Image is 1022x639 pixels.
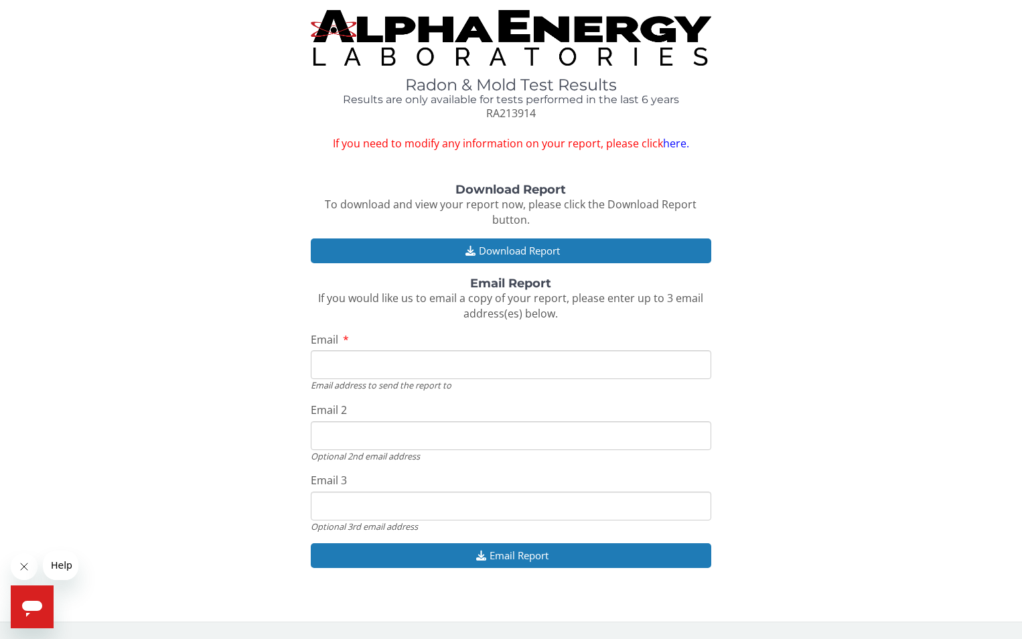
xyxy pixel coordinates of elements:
[455,182,566,197] strong: Download Report
[663,136,689,151] a: here.
[311,332,338,347] span: Email
[470,276,551,291] strong: Email Report
[311,473,347,488] span: Email 3
[11,585,54,628] iframe: Button to launch messaging window
[486,106,536,121] span: RA213914
[311,403,347,417] span: Email 2
[311,136,711,151] span: If you need to modify any information on your report, please click
[11,553,38,580] iframe: Close message
[311,94,711,106] h4: Results are only available for tests performed in the last 6 years
[311,238,711,263] button: Download Report
[311,520,711,532] div: Optional 3rd email address
[43,551,78,580] iframe: Message from company
[318,291,703,321] span: If you would like us to email a copy of your report, please enter up to 3 email address(es) below.
[311,379,711,391] div: Email address to send the report to
[325,197,697,227] span: To download and view your report now, please click the Download Report button.
[311,76,711,94] h1: Radon & Mold Test Results
[311,543,711,568] button: Email Report
[311,450,711,462] div: Optional 2nd email address
[311,10,711,66] img: TightCrop.jpg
